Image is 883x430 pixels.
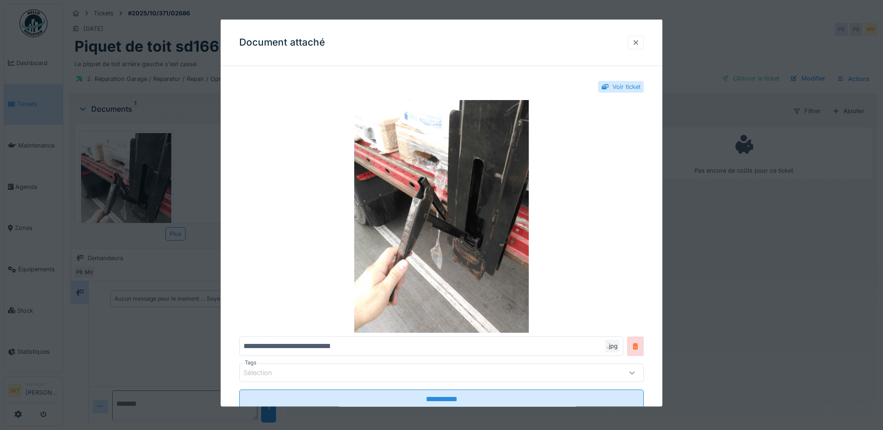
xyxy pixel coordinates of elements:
[613,82,640,91] div: Voir ticket
[239,37,325,48] h3: Document attaché
[605,340,620,352] div: .jpg
[243,359,258,367] label: Tags
[239,100,644,333] img: 11183351-98db-4593-aea2-9c5ccc1a1c6a-1759825503004907372582532016617.jpg
[243,368,285,378] div: Sélection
